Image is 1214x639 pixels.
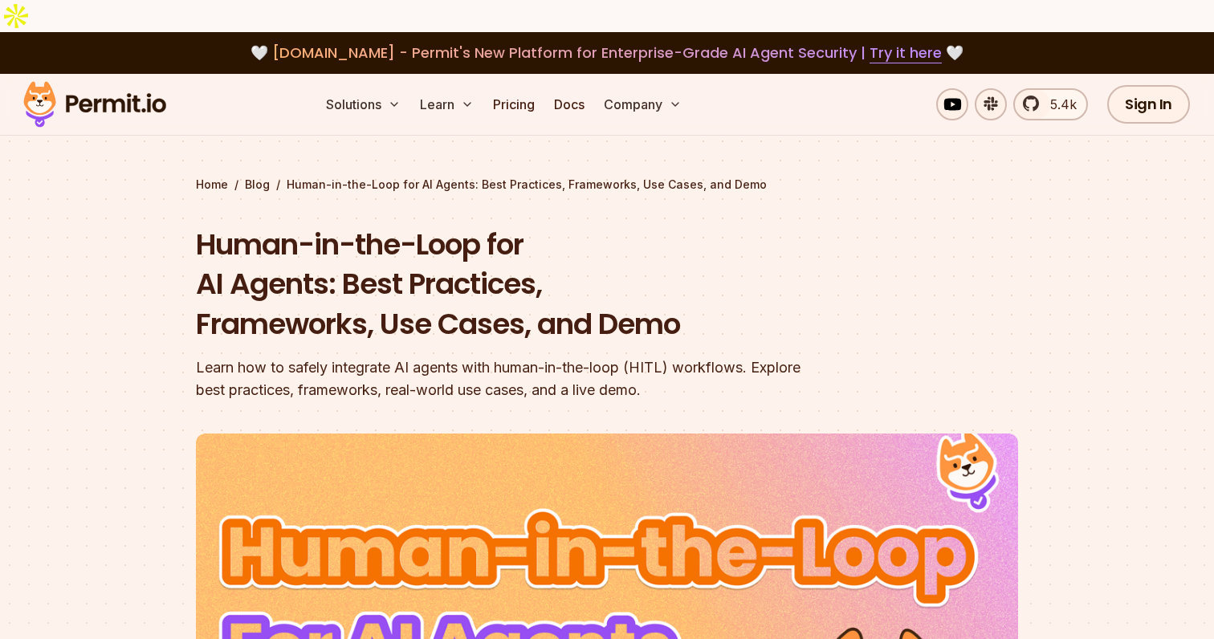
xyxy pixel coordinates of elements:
[870,43,942,63] a: Try it here
[1013,88,1088,120] a: 5.4k
[196,356,813,401] div: Learn how to safely integrate AI agents with human-in-the-loop (HITL) workflows. Explore best pra...
[597,88,688,120] button: Company
[1041,95,1077,114] span: 5.4k
[487,88,541,120] a: Pricing
[196,177,1018,193] div: / /
[1107,85,1190,124] a: Sign In
[196,225,813,344] h1: Human-in-the-Loop for AI Agents: Best Practices, Frameworks, Use Cases, and Demo
[320,88,407,120] button: Solutions
[245,177,270,193] a: Blog
[39,42,1175,64] div: 🤍 🤍
[548,88,591,120] a: Docs
[413,88,480,120] button: Learn
[196,177,228,193] a: Home
[16,77,173,132] img: Permit logo
[272,43,942,63] span: [DOMAIN_NAME] - Permit's New Platform for Enterprise-Grade AI Agent Security |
